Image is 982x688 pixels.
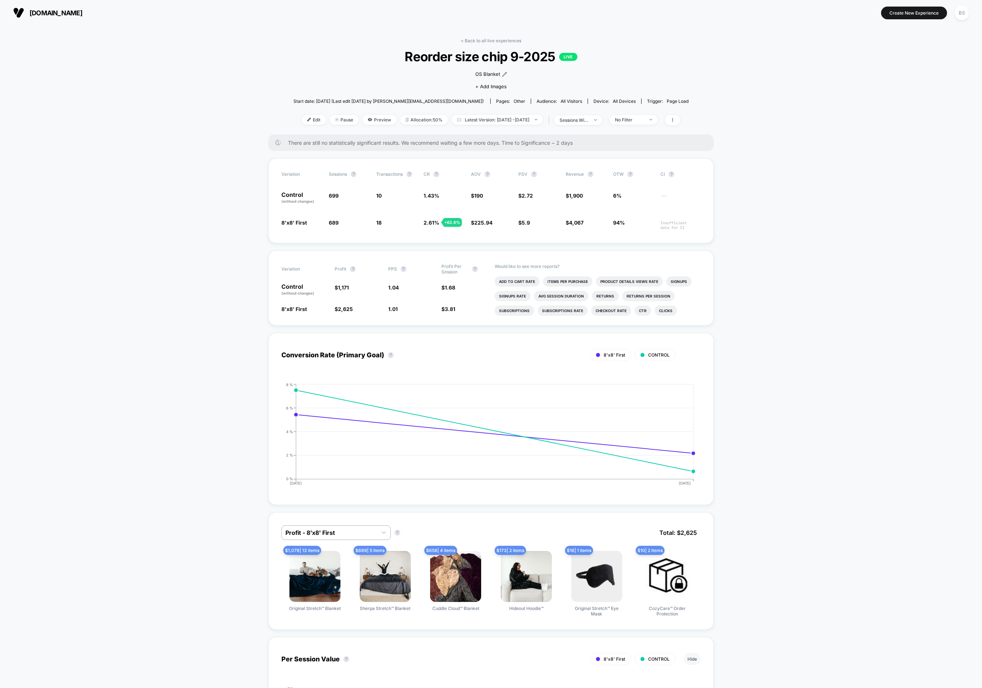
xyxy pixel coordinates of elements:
div: Trigger: [647,98,689,104]
span: 699 [329,193,339,199]
span: 94% [613,219,625,226]
tspan: [DATE] [290,481,302,485]
span: $ [518,219,530,226]
span: Page Load [667,98,689,104]
span: $ [441,284,455,291]
span: Reorder size chip 9-2025 [313,49,669,64]
button: ? [484,171,490,177]
span: Variation [281,264,322,275]
span: all devices [613,98,636,104]
span: Revenue [566,171,584,177]
span: | [546,115,554,125]
span: Insufficient data for CI [660,221,701,230]
span: $ 689 | 5 items [354,546,386,555]
span: $ [441,306,455,312]
span: CI [660,171,701,177]
span: 1.04 [388,284,399,291]
img: Original Stretch™ Blanket [289,551,340,602]
span: 8'x8' First [604,352,625,358]
span: CONTROL [648,352,670,358]
span: PSV [518,171,527,177]
tspan: 4 % [286,429,293,434]
span: 689 [329,219,339,226]
img: rebalance [406,118,409,122]
li: Add To Cart Rate [495,276,539,287]
span: 8'x8' First [281,306,307,312]
li: Returns [592,291,619,301]
span: CR [424,171,430,177]
li: Subscriptions Rate [538,306,588,316]
span: (without changes) [281,291,314,295]
p: Control [281,192,322,204]
img: end [650,119,652,120]
img: end [335,118,339,121]
div: Pages: [496,98,525,104]
img: Original Stretch™ Eye Mask [571,551,622,602]
img: Sherpa Stretch™ Blanket [360,551,411,602]
span: other [514,98,525,104]
span: 2.61 % [424,219,439,226]
span: CozyCare™ Order Protection [640,606,694,617]
span: Pause [330,115,359,125]
span: 2.72 [522,193,533,199]
img: Cuddle Cloud™ Blanket [430,551,481,602]
span: 18 [376,219,382,226]
tspan: 6 % [286,405,293,410]
span: There are still no statistically significant results. We recommend waiting a few more days . Time... [288,140,699,146]
div: + 82.6 % [443,218,462,227]
span: $ [566,193,583,199]
span: Edit [302,115,326,125]
span: Total: $ 2,625 [656,525,701,540]
li: Clicks [655,306,677,316]
button: Hide [684,653,701,665]
button: Create New Experience [881,7,947,19]
button: ? [350,266,356,272]
span: $ [335,284,349,291]
span: Profit Per Session [441,264,468,275]
div: No Filter [615,117,644,123]
span: $ [471,193,483,199]
span: Sherpa Stretch™ Blanket [360,606,410,611]
li: Subscriptions [495,306,534,316]
span: $ 1,078 | 13 items [283,546,321,555]
span: 10 [376,193,382,199]
li: Checkout Rate [591,306,631,316]
li: Signups Rate [495,291,530,301]
span: Preview [362,115,397,125]
span: 1.01 [388,306,398,312]
span: [DOMAIN_NAME] [30,9,82,17]
span: CONTROL [648,656,670,662]
button: ? [343,656,349,662]
img: end [594,119,597,121]
li: Items Per Purchase [543,276,592,287]
span: 1.68 [445,284,455,291]
tspan: 8 % [286,382,293,386]
span: $ [566,219,584,226]
span: 190 [474,193,483,199]
span: 8'x8' First [281,219,307,226]
span: $ [518,193,533,199]
span: $ [471,219,492,226]
span: + Add Images [475,83,507,89]
span: 4,067 [569,219,584,226]
img: Visually logo [13,7,24,18]
span: Allocation: 50% [400,115,448,125]
span: $ 658 | 4 items [424,546,457,555]
span: Device: [588,98,641,104]
button: ? [406,171,412,177]
div: BS [955,6,969,20]
span: $ 16 | 1 items [565,546,593,555]
span: 5.9 [522,219,530,226]
div: CONVERSION_RATE [274,382,693,492]
tspan: [DATE] [679,481,691,485]
span: --- [660,194,701,204]
div: Audience: [537,98,582,104]
span: $ [335,306,353,312]
tspan: 2 % [286,453,293,457]
span: Transactions [376,171,403,177]
span: 1,900 [569,193,583,199]
span: 1.43 % [424,193,439,199]
img: edit [307,118,311,121]
span: OS Blanket [475,71,500,78]
button: ? [351,171,356,177]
